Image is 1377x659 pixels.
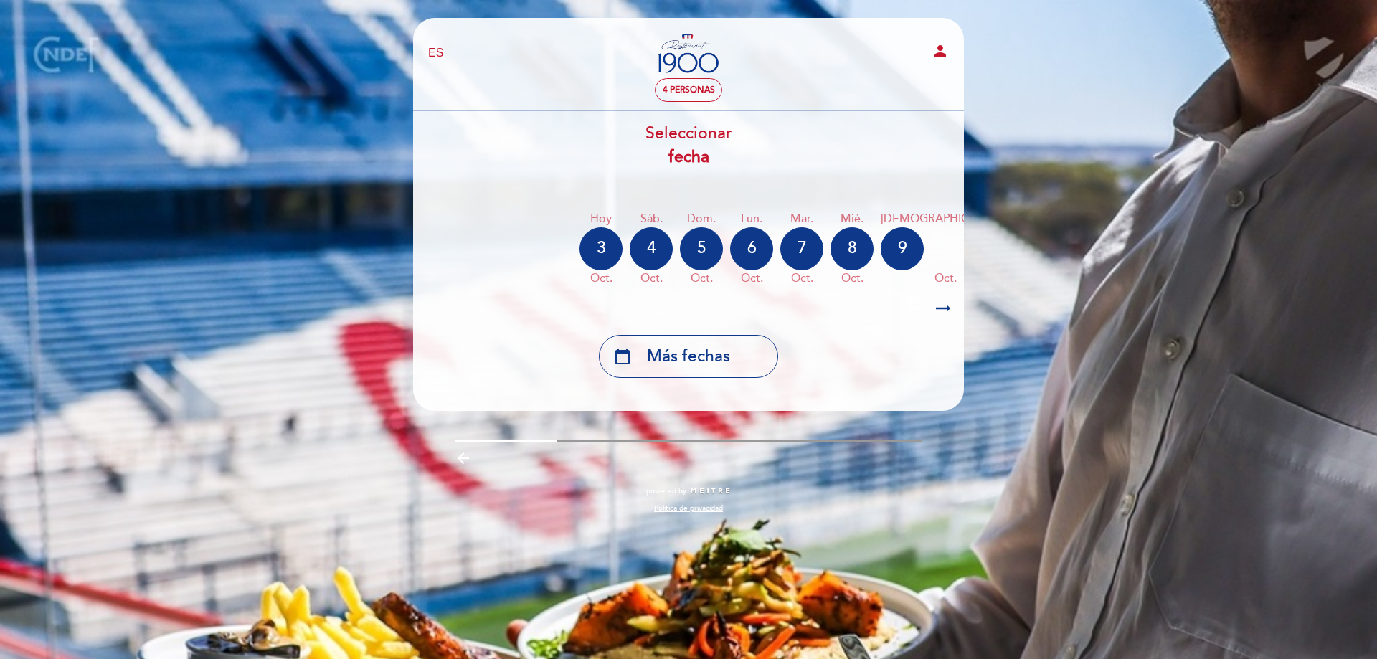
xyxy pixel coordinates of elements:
[680,270,723,287] div: oct.
[668,147,709,167] b: fecha
[932,42,949,65] button: person
[599,34,778,73] a: Restaurant 1900
[579,270,623,287] div: oct.
[831,211,874,227] div: mié.
[780,270,823,287] div: oct.
[630,270,673,287] div: oct.
[881,211,1010,227] div: [DEMOGRAPHIC_DATA].
[663,85,715,95] span: 4 personas
[780,227,823,270] div: 7
[881,270,1010,287] div: oct.
[579,227,623,270] div: 3
[780,211,823,227] div: mar.
[932,293,954,324] i: arrow_right_alt
[654,503,723,513] a: Política de privacidad
[614,344,631,369] i: calendar_today
[680,211,723,227] div: dom.
[730,270,773,287] div: oct.
[730,211,773,227] div: lun.
[932,42,949,60] i: person
[630,227,673,270] div: 4
[579,211,623,227] div: Hoy
[647,345,730,369] span: Más fechas
[412,122,965,169] div: Seleccionar
[690,488,731,495] img: MEITRE
[680,227,723,270] div: 5
[455,450,472,467] i: arrow_backward
[730,227,773,270] div: 6
[881,227,924,270] div: 9
[646,486,731,496] a: powered by
[831,227,874,270] div: 8
[630,211,673,227] div: sáb.
[646,486,686,496] span: powered by
[831,270,874,287] div: oct.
